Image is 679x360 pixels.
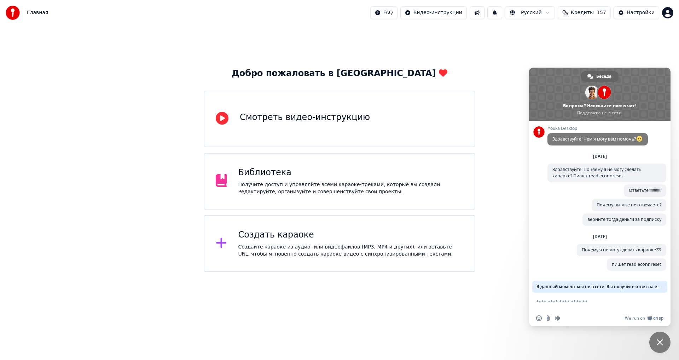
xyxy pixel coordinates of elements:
button: Настройки [614,6,659,19]
span: Кредиты [571,9,594,16]
div: Смотреть видео-инструкцию [240,112,370,123]
span: Почему я не могу сделать караоке??? [582,247,661,253]
div: Беседа [581,71,619,82]
span: Запись аудиосообщения [555,315,560,321]
span: верните тогда деньги за подписку [587,216,661,222]
span: Здравствуйте! Почяему я не могу сделать караоке? Пишет read econnreset [552,166,641,179]
div: Создайте караоке из аудио- или видеофайлов (MP3, MP4 и других), или вставьте URL, чтобы мгновенно... [238,244,464,258]
div: Настройки [627,9,655,16]
span: Отправить файл [545,315,551,321]
textarea: Отправьте сообщение... [536,299,648,305]
button: FAQ [370,6,397,19]
span: пишет read econnreset [612,261,661,267]
button: Видео-инструкции [400,6,467,19]
span: Youka Desktop [547,126,648,131]
span: 157 [597,9,606,16]
div: [DATE] [593,154,607,159]
span: Здравствуйте! Чем я могу вам помочь? [552,136,643,142]
div: Библиотека [238,167,464,178]
span: Главная [27,9,48,16]
button: Кредиты157 [558,6,611,19]
span: В данный момент мы не в сети. Вы получите ответ на email. [536,281,663,293]
div: Создать караоке [238,229,464,241]
div: Получите доступ и управляйте всеми караоке-треками, которые вы создали. Редактируйте, организуйте... [238,181,464,195]
a: We run onCrisp [625,315,663,321]
span: Вставить emoji [536,315,542,321]
span: Почему вы мне не отвечаете? [597,202,661,208]
span: Ответьте!!!!!!!!!!!! [629,187,661,193]
div: Закрыть чат [649,332,671,353]
span: We run on [625,315,645,321]
div: [DATE] [593,235,607,239]
div: Добро пожаловать в [GEOGRAPHIC_DATA] [232,68,447,79]
img: youka [6,6,20,20]
span: Беседа [596,71,611,82]
nav: breadcrumb [27,9,48,16]
span: Crisp [653,315,663,321]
